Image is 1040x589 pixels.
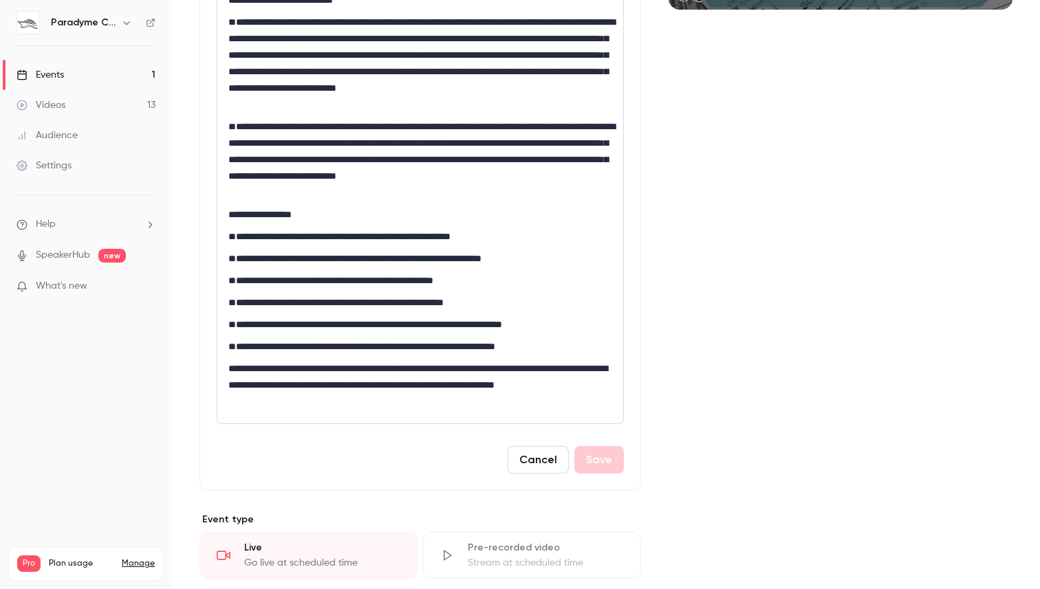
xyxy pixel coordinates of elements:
div: Pre-recorded videoStream at scheduled time [423,532,641,579]
span: Help [36,217,56,232]
div: Videos [17,98,65,112]
div: Live [244,541,400,555]
iframe: Noticeable Trigger [139,280,155,293]
span: Plan usage [49,558,113,569]
div: LiveGo live at scheduled time [199,532,418,579]
div: Audience [17,129,78,142]
div: Stream at scheduled time [468,556,624,570]
a: SpeakerHub [36,248,90,263]
span: new [98,249,126,263]
div: Go live at scheduled time [244,556,400,570]
div: Events [17,68,64,82]
img: Paradyme Companies [17,12,39,34]
div: Settings [17,159,72,173]
h6: Paradyme Companies [51,16,116,30]
span: Pro [17,555,41,572]
p: Event type [199,513,641,526]
button: Cancel [508,446,569,474]
li: help-dropdown-opener [17,217,155,232]
a: Manage [122,558,155,569]
span: What's new [36,279,87,293]
div: Pre-recorded video [468,541,624,555]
